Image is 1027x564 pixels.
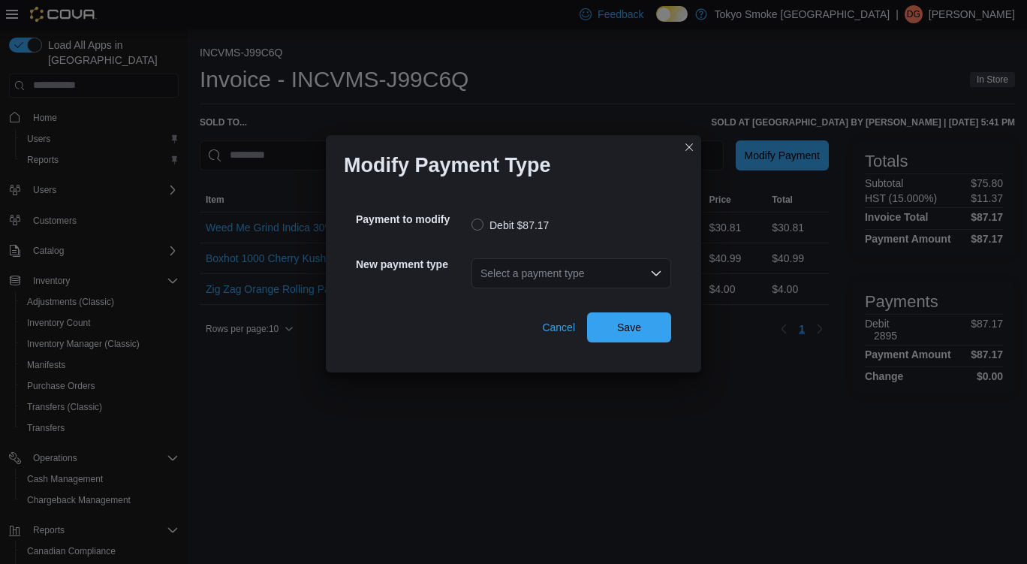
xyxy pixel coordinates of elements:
button: Closes this modal window [680,138,698,156]
h5: New payment type [356,249,468,279]
button: Save [587,312,671,342]
input: Accessible screen reader label [480,264,482,282]
span: Cancel [542,320,575,335]
span: Save [617,320,641,335]
label: Debit $87.17 [471,216,549,234]
button: Cancel [536,312,581,342]
button: Open list of options [650,267,662,279]
h1: Modify Payment Type [344,153,551,177]
h5: Payment to modify [356,204,468,234]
